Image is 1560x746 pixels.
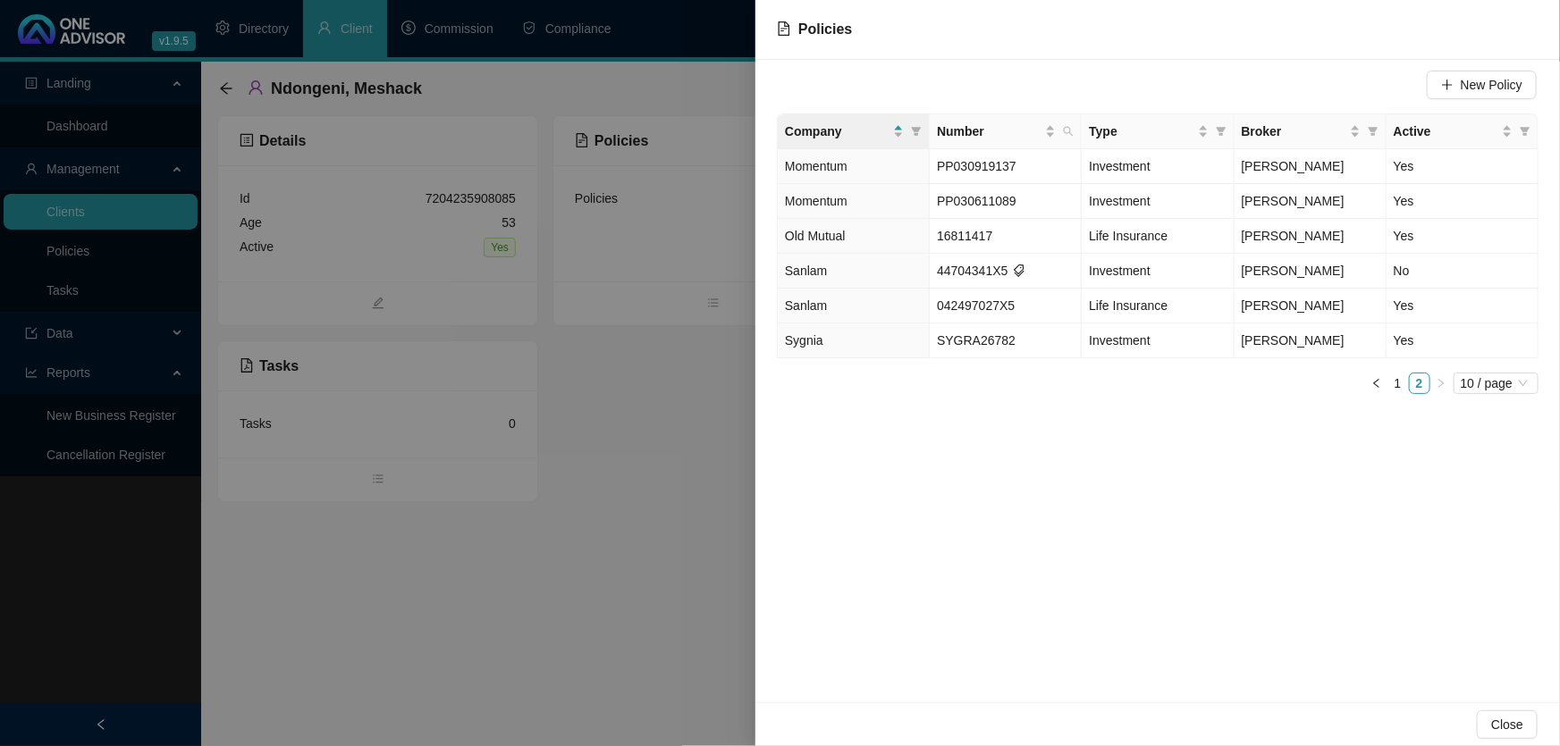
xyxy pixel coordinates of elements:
span: Policies [798,21,852,37]
td: Yes [1387,323,1539,358]
a: 2 [1410,373,1429,393]
span: search [1059,118,1077,145]
button: right [1430,373,1452,394]
span: Investment [1089,333,1150,348]
span: Investment [1089,159,1150,173]
span: Life Insurance [1089,298,1168,313]
span: left [1371,378,1382,389]
span: Type [1089,122,1193,141]
span: [PERSON_NAME] [1242,333,1345,348]
span: [PERSON_NAME] [1242,298,1345,313]
span: [PERSON_NAME] [1242,264,1345,278]
div: Page Size [1454,373,1539,394]
span: Life Insurance [1089,229,1168,243]
span: 16811417 [937,229,992,243]
span: 042497027X5 [937,298,1015,313]
th: Broker [1235,114,1387,149]
span: 10 / page [1461,373,1531,393]
td: Yes [1387,219,1539,254]
span: Investment [1089,264,1150,278]
th: Active [1387,114,1539,149]
li: Next Page [1430,373,1452,394]
li: Previous Page [1366,373,1387,394]
span: [PERSON_NAME] [1242,159,1345,173]
span: Old Mutual [785,229,846,243]
span: Momentum [785,194,847,208]
button: New Policy [1427,71,1537,99]
td: No [1387,254,1539,289]
td: Yes [1387,184,1539,219]
span: Sanlam [785,298,827,313]
span: search [1063,126,1074,137]
span: filter [1516,118,1534,145]
td: Yes [1387,289,1539,323]
button: Close [1477,710,1538,739]
span: filter [1368,126,1379,137]
span: Sygnia [785,333,823,348]
span: filter [1364,118,1382,145]
span: Active [1394,122,1498,141]
span: filter [1520,126,1530,137]
span: SYGRA26782 [937,333,1016,348]
span: filter [911,126,922,137]
li: 1 [1387,373,1409,394]
span: plus [1441,79,1454,91]
span: Broker [1242,122,1346,141]
span: Company [785,122,890,141]
button: left [1366,373,1387,394]
td: 44704341X5 [930,254,1082,289]
span: filter [907,118,925,145]
span: [PERSON_NAME] [1242,229,1345,243]
span: file-text [777,21,791,36]
th: Number [930,114,1082,149]
span: Sanlam [785,264,827,278]
span: filter [1216,126,1227,137]
span: Close [1491,715,1523,734]
td: Yes [1387,149,1539,184]
span: tags [1013,264,1025,277]
li: 2 [1409,373,1430,394]
span: Investment [1089,194,1150,208]
span: PP030919137 [937,159,1016,173]
span: New Policy [1461,75,1522,95]
a: 1 [1388,373,1408,393]
span: [PERSON_NAME] [1242,194,1345,208]
th: Type [1082,114,1234,149]
span: Momentum [785,159,847,173]
span: PP030611089 [937,194,1016,208]
span: right [1436,378,1446,389]
span: Number [937,122,1041,141]
span: filter [1212,118,1230,145]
